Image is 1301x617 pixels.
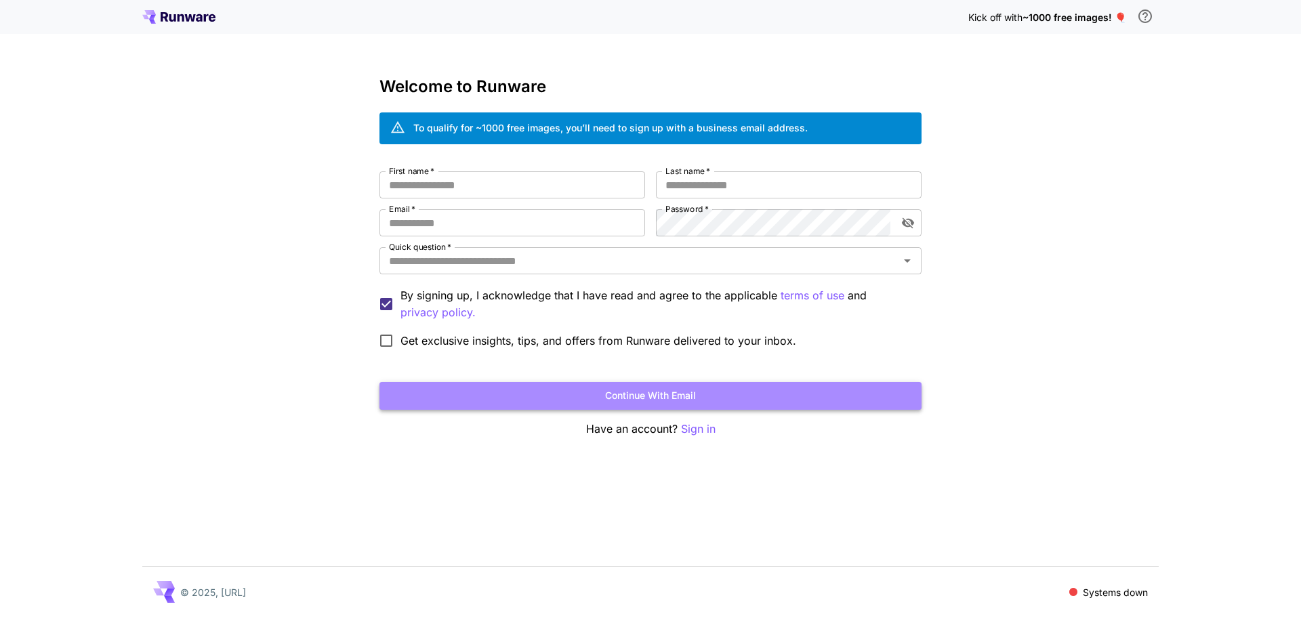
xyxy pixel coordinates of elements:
p: Systems down [1083,585,1148,599]
p: terms of use [781,287,844,304]
label: Last name [665,165,710,177]
button: toggle password visibility [896,211,920,235]
p: © 2025, [URL] [180,585,246,599]
button: In order to qualify for free credit, you need to sign up with a business email address and click ... [1132,3,1159,30]
label: Email [389,203,415,215]
span: Kick off with [968,12,1023,23]
div: To qualify for ~1000 free images, you’ll need to sign up with a business email address. [413,121,808,135]
button: Open [898,251,917,270]
p: privacy policy. [400,304,476,321]
p: Have an account? [379,421,922,438]
label: Quick question [389,241,451,253]
p: By signing up, I acknowledge that I have read and agree to the applicable and [400,287,911,321]
span: Get exclusive insights, tips, and offers from Runware delivered to your inbox. [400,333,796,349]
button: Sign in [681,421,716,438]
button: By signing up, I acknowledge that I have read and agree to the applicable terms of use and [400,304,476,321]
span: ~1000 free images! 🎈 [1023,12,1126,23]
label: First name [389,165,434,177]
label: Password [665,203,709,215]
button: Continue with email [379,382,922,410]
h3: Welcome to Runware [379,77,922,96]
button: By signing up, I acknowledge that I have read and agree to the applicable and privacy policy. [781,287,844,304]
